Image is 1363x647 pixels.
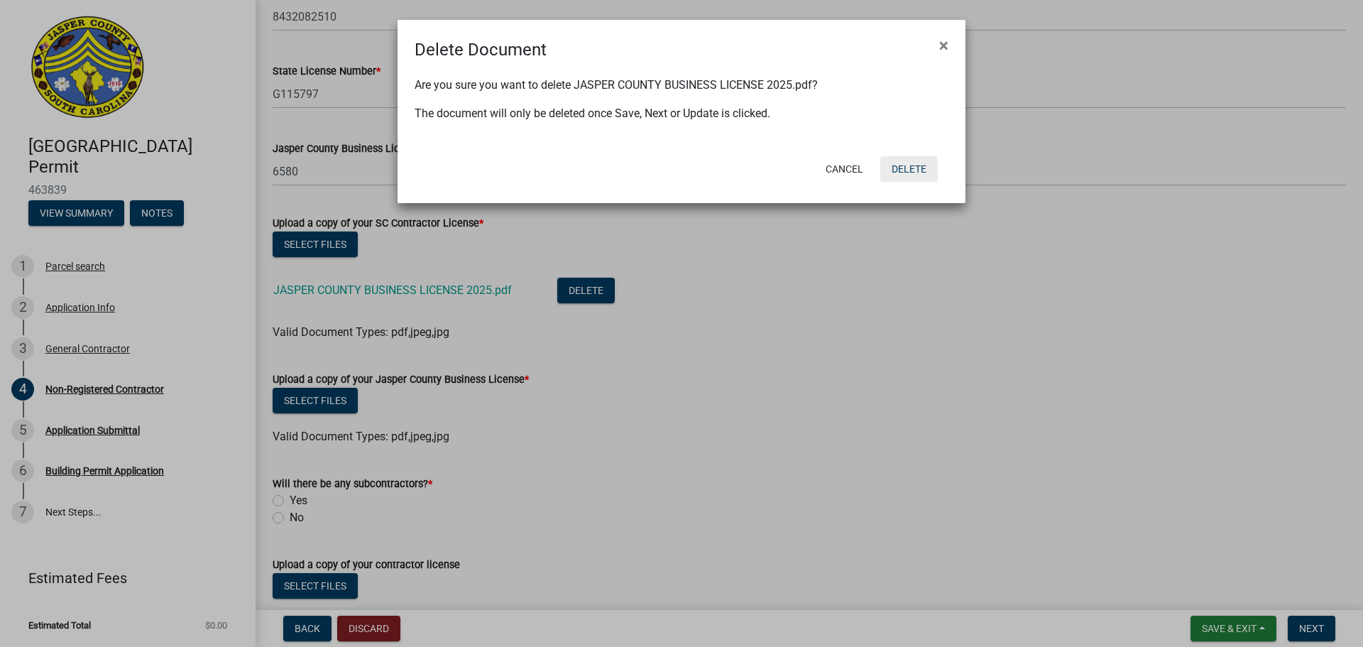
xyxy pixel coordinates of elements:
button: Close [928,26,960,65]
p: The document will only be deleted once Save, Next or Update is clicked. [415,105,948,122]
h4: Delete Document [415,37,547,62]
p: Are you sure you want to delete JASPER COUNTY BUSINESS LICENSE 2025.pdf? [415,77,948,94]
button: Cancel [814,156,875,182]
span: × [939,36,948,55]
button: Delete [880,156,938,182]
